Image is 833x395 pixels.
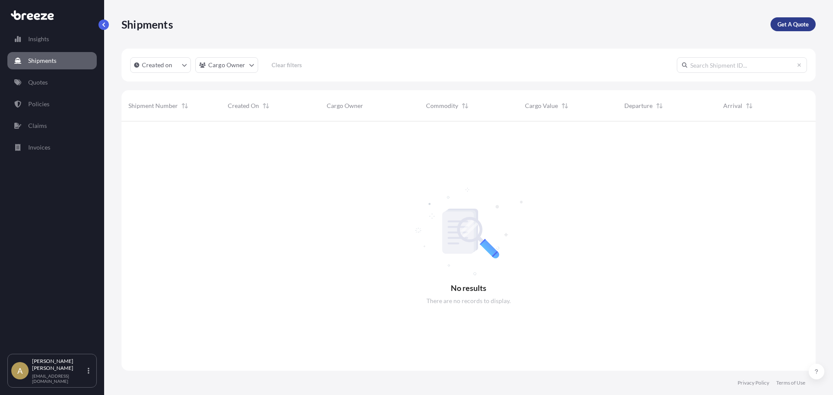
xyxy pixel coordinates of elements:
p: Claims [28,121,47,130]
p: [EMAIL_ADDRESS][DOMAIN_NAME] [32,373,86,384]
p: Created on [142,61,173,69]
button: createdOn Filter options [130,57,191,73]
p: Invoices [28,143,50,152]
input: Search Shipment ID... [677,57,807,73]
button: Sort [560,101,570,111]
button: Clear filters [262,58,311,72]
a: Shipments [7,52,97,69]
a: Terms of Use [776,379,805,386]
span: Arrival [723,101,742,110]
a: Quotes [7,74,97,91]
span: Cargo Value [525,101,558,110]
a: Invoices [7,139,97,156]
button: Sort [460,101,470,111]
p: [PERSON_NAME] [PERSON_NAME] [32,358,86,372]
p: Policies [28,100,49,108]
span: Departure [624,101,653,110]
span: A [17,366,23,375]
a: Privacy Policy [738,379,769,386]
p: Get A Quote [777,20,809,29]
span: Shipment Number [128,101,178,110]
span: Created On [228,101,259,110]
p: Cargo Owner [208,61,246,69]
p: Clear filters [272,61,302,69]
span: Cargo Owner [327,101,363,110]
button: Sort [654,101,665,111]
p: Insights [28,35,49,43]
button: Sort [180,101,190,111]
a: Claims [7,117,97,134]
span: Commodity [426,101,458,110]
a: Insights [7,30,97,48]
p: Shipments [121,17,173,31]
button: cargoOwner Filter options [195,57,258,73]
p: Shipments [28,56,56,65]
p: Quotes [28,78,48,87]
button: Sort [744,101,754,111]
a: Get A Quote [771,17,816,31]
a: Policies [7,95,97,113]
button: Sort [261,101,271,111]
